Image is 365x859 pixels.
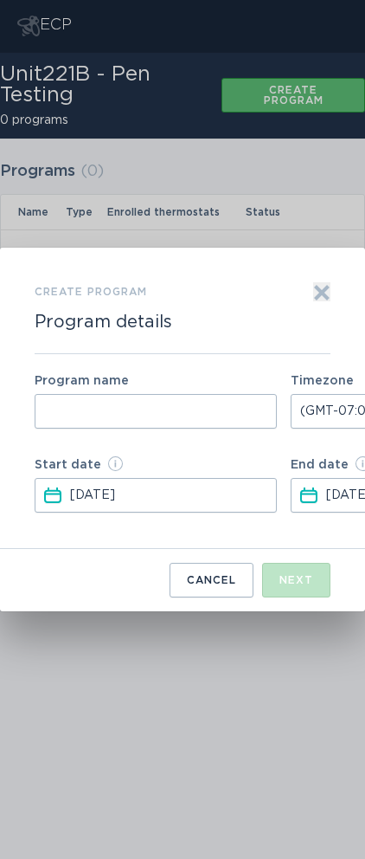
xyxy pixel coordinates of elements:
div: Next [279,575,313,585]
h3: Create program [35,282,147,301]
label: Program name [35,375,277,387]
div: Cancel [187,575,236,585]
input: Select a date [70,479,274,512]
h2: Program details [35,312,172,333]
button: Next [262,563,330,597]
label: Timezone [291,375,354,387]
button: Cancel [170,563,253,597]
label: Start date [35,456,277,471]
button: Exit [313,282,330,301]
